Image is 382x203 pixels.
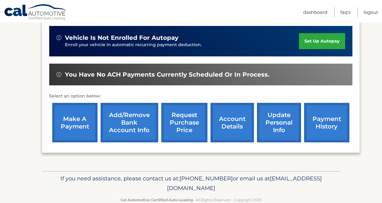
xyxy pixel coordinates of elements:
[303,7,327,17] a: Dashboard
[46,174,337,193] p: If you need assistance, please contact us at: or email us at
[210,103,254,142] a: account details
[56,35,61,40] img: alert-white.svg
[120,198,193,202] strong: Cal Automotive Certified Auto Leasing
[65,42,299,48] p: Enroll your vehicle in automatic recurring payment deduction.
[304,103,349,142] a: payment history
[161,103,207,142] a: request purchase price
[179,175,233,182] span: [PHONE_NUMBER]
[65,71,269,78] span: You have no ACH payments currently scheduled or in process.
[65,34,178,42] span: vehicle is not enrolled for autopay
[4,4,67,21] a: Cal Automotive
[257,103,301,142] a: update personal info
[49,93,352,100] p: Select an option below:
[101,103,158,142] a: Add/Remove bank account info
[340,7,351,17] a: FAQ's
[56,72,61,77] img: alert-white.svg
[167,175,322,192] span: [EMAIL_ADDRESS][DOMAIN_NAME]
[299,33,345,49] a: set up autopay
[52,103,98,142] a: make a payment
[46,197,337,203] p: - All Rights Reserved - Copyright 2025
[364,7,378,17] a: Logout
